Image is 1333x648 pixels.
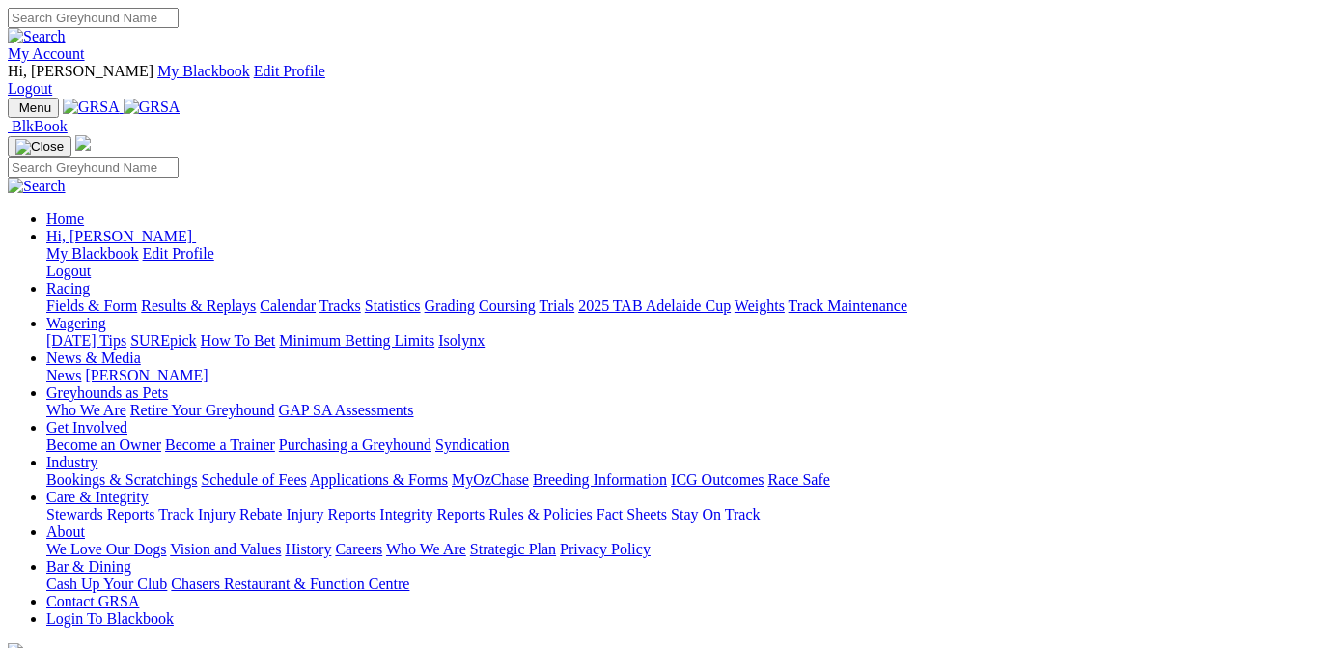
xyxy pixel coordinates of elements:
a: Hi, [PERSON_NAME] [46,228,196,244]
a: My Account [8,45,85,62]
a: My Blackbook [46,245,139,262]
a: Integrity Reports [379,506,485,522]
a: Stay On Track [671,506,760,522]
span: Menu [19,100,51,115]
a: Tracks [319,297,361,314]
a: Become an Owner [46,437,161,453]
a: Logout [8,80,52,97]
a: Coursing [479,297,536,314]
a: Syndication [435,437,509,453]
div: Get Involved [46,437,1325,454]
img: Search [8,178,66,195]
button: Toggle navigation [8,98,59,118]
a: GAP SA Assessments [279,402,414,418]
a: Logout [46,263,91,279]
div: Wagering [46,332,1325,350]
a: Minimum Betting Limits [279,332,434,349]
img: Search [8,28,66,45]
a: Careers [335,541,382,557]
a: Rules & Policies [488,506,593,522]
a: Home [46,211,84,227]
a: Track Injury Rebate [158,506,282,522]
a: [DATE] Tips [46,332,126,349]
a: Chasers Restaurant & Function Centre [171,576,409,592]
a: Results & Replays [141,297,256,314]
a: Industry [46,454,97,470]
a: Cash Up Your Club [46,576,167,592]
a: Racing [46,280,90,296]
a: Breeding Information [533,471,667,488]
a: How To Bet [201,332,276,349]
div: Industry [46,471,1325,489]
a: ICG Outcomes [671,471,764,488]
a: Vision and Values [170,541,281,557]
a: Fact Sheets [597,506,667,522]
a: Bookings & Scratchings [46,471,197,488]
a: Purchasing a Greyhound [279,437,431,453]
a: Bar & Dining [46,558,131,575]
a: We Love Our Dogs [46,541,166,557]
a: Weights [735,297,785,314]
div: News & Media [46,367,1325,384]
a: News & Media [46,350,141,366]
span: Hi, [PERSON_NAME] [8,63,153,79]
a: Calendar [260,297,316,314]
a: Login To Blackbook [46,610,174,627]
button: Toggle navigation [8,136,71,157]
span: Hi, [PERSON_NAME] [46,228,192,244]
a: About [46,523,85,540]
input: Search [8,8,179,28]
a: Statistics [365,297,421,314]
div: Care & Integrity [46,506,1325,523]
a: Who We Are [386,541,466,557]
a: Retire Your Greyhound [130,402,275,418]
a: Get Involved [46,419,127,436]
a: Strategic Plan [470,541,556,557]
a: Race Safe [767,471,829,488]
a: Who We Are [46,402,126,418]
img: GRSA [63,99,120,116]
a: MyOzChase [452,471,529,488]
a: News [46,367,81,383]
a: Wagering [46,315,106,331]
a: Applications & Forms [310,471,448,488]
a: BlkBook [8,118,68,134]
div: My Account [8,63,1325,98]
a: Greyhounds as Pets [46,384,168,401]
img: GRSA [124,99,181,116]
a: Trials [539,297,574,314]
a: My Blackbook [157,63,250,79]
a: Grading [425,297,475,314]
a: Stewards Reports [46,506,154,522]
a: [PERSON_NAME] [85,367,208,383]
a: History [285,541,331,557]
div: Bar & Dining [46,576,1325,593]
a: Care & Integrity [46,489,149,505]
img: Close [15,139,64,155]
div: About [46,541,1325,558]
a: Fields & Form [46,297,137,314]
a: Injury Reports [286,506,375,522]
img: logo-grsa-white.png [75,135,91,151]
a: 2025 TAB Adelaide Cup [578,297,731,314]
a: Privacy Policy [560,541,651,557]
a: Edit Profile [143,245,214,262]
a: Track Maintenance [789,297,907,314]
span: BlkBook [12,118,68,134]
a: Edit Profile [254,63,325,79]
input: Search [8,157,179,178]
a: Become a Trainer [165,437,275,453]
a: Schedule of Fees [201,471,306,488]
div: Hi, [PERSON_NAME] [46,245,1325,280]
a: Isolynx [438,332,485,349]
div: Racing [46,297,1325,315]
div: Greyhounds as Pets [46,402,1325,419]
a: SUREpick [130,332,196,349]
a: Contact GRSA [46,593,139,609]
